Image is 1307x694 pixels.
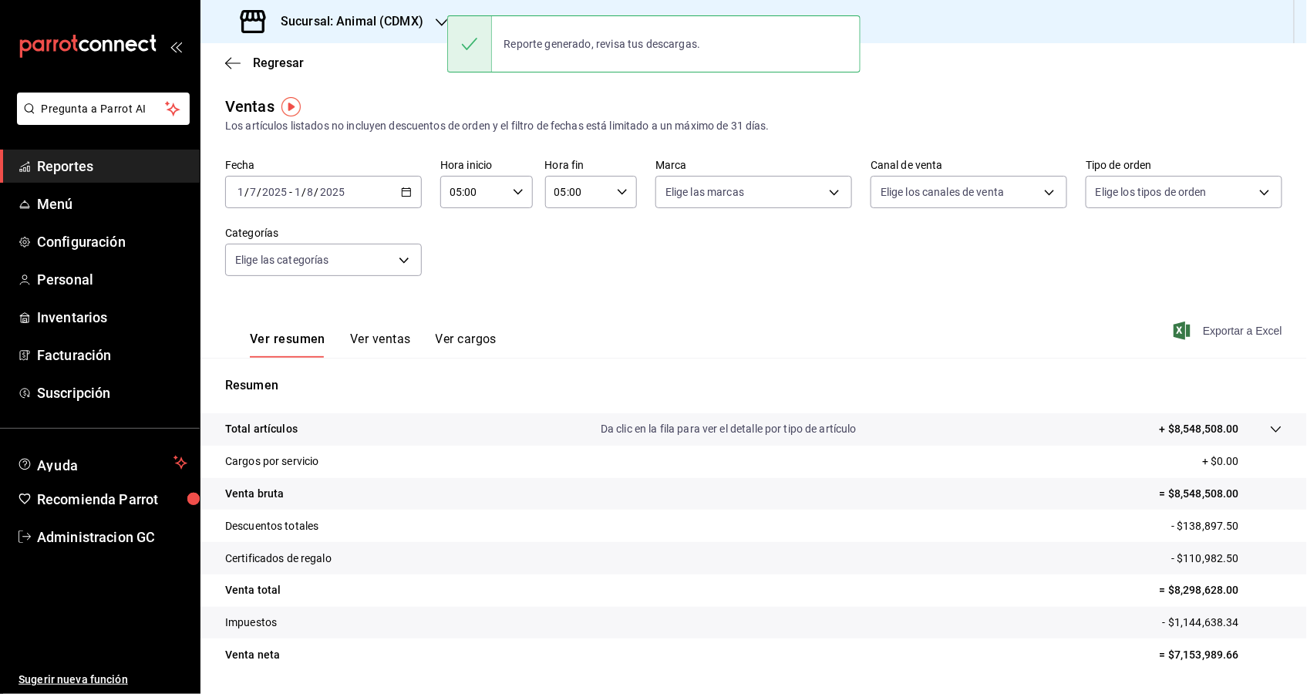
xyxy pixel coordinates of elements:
[19,672,187,688] span: Sugerir nueva función
[11,112,190,128] a: Pregunta a Parrot AI
[253,56,304,70] span: Regresar
[170,40,182,52] button: open_drawer_menu
[492,27,713,61] div: Reporte generado, revisa tus descargas.
[225,647,280,663] p: Venta neta
[1096,184,1207,200] span: Elige los tipos de orden
[261,186,288,198] input: ----
[244,186,249,198] span: /
[1202,453,1282,470] p: + $0.00
[37,269,187,290] span: Personal
[601,421,857,437] p: Da clic en la fila para ver el detalle por tipo de artículo
[1171,518,1282,534] p: - $138,897.50
[237,186,244,198] input: --
[42,101,166,117] span: Pregunta a Parrot AI
[281,97,301,116] img: Tooltip marker
[225,582,281,598] p: Venta total
[250,332,325,358] button: Ver resumen
[225,486,284,502] p: Venta bruta
[225,551,332,567] p: Certificados de regalo
[250,332,497,358] div: navigation tabs
[225,56,304,70] button: Regresar
[235,252,329,268] span: Elige las categorías
[1086,160,1282,171] label: Tipo de orden
[37,194,187,214] span: Menú
[37,489,187,510] span: Recomienda Parrot
[440,160,533,171] label: Hora inicio
[37,231,187,252] span: Configuración
[268,12,423,31] h3: Sucursal: Animal (CDMX)
[881,184,1004,200] span: Elige los canales de venta
[294,186,301,198] input: --
[225,453,319,470] p: Cargos por servicio
[37,382,187,403] span: Suscripción
[1160,486,1282,502] p: = $8,548,508.00
[17,93,190,125] button: Pregunta a Parrot AI
[1171,551,1282,567] p: - $110,982.50
[225,376,1282,395] p: Resumen
[545,160,638,171] label: Hora fin
[249,186,257,198] input: --
[1160,582,1282,598] p: = $8,298,628.00
[1160,647,1282,663] p: = $7,153,989.66
[307,186,315,198] input: --
[315,186,319,198] span: /
[665,184,744,200] span: Elige las marcas
[37,307,187,328] span: Inventarios
[319,186,345,198] input: ----
[301,186,306,198] span: /
[1163,615,1282,631] p: - $1,144,638.34
[225,228,422,239] label: Categorías
[37,156,187,177] span: Reportes
[37,453,167,472] span: Ayuda
[871,160,1067,171] label: Canal de venta
[655,160,852,171] label: Marca
[350,332,411,358] button: Ver ventas
[257,186,261,198] span: /
[225,518,318,534] p: Descuentos totales
[37,527,187,547] span: Administracion GC
[225,95,275,118] div: Ventas
[37,345,187,366] span: Facturación
[225,615,277,631] p: Impuestos
[436,332,497,358] button: Ver cargos
[289,186,292,198] span: -
[1177,322,1282,340] button: Exportar a Excel
[1160,421,1239,437] p: + $8,548,508.00
[225,118,1282,134] div: Los artículos listados no incluyen descuentos de orden y el filtro de fechas está limitado a un m...
[225,421,298,437] p: Total artículos
[225,160,422,171] label: Fecha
